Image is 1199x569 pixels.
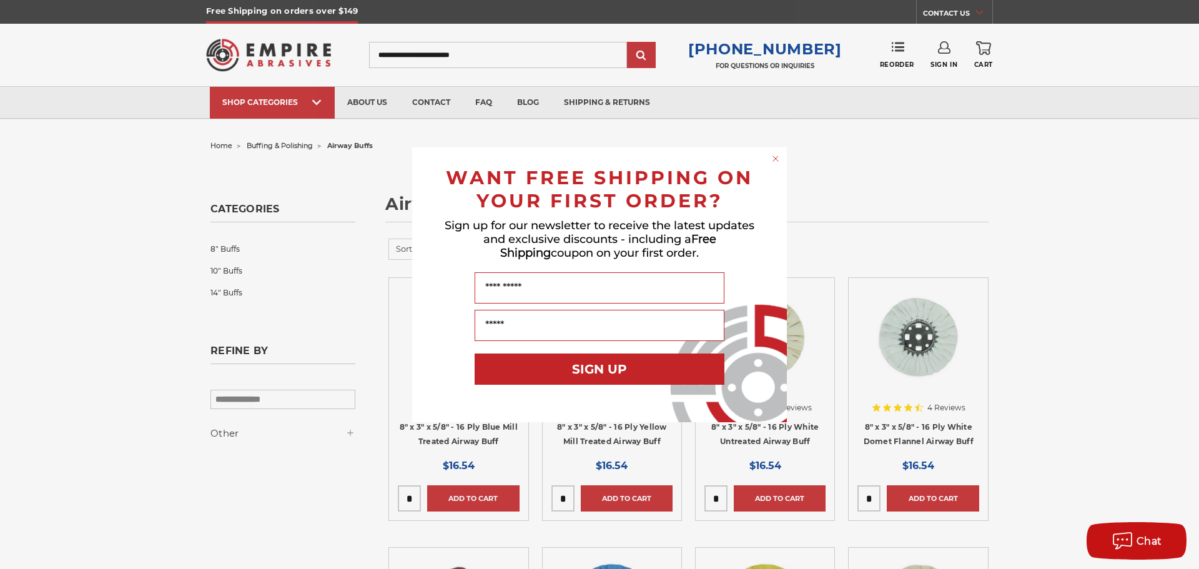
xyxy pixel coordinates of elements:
span: Free Shipping [500,232,716,260]
button: Close dialog [769,152,782,165]
span: Chat [1137,535,1162,547]
button: SIGN UP [475,354,724,385]
button: Chat [1087,522,1187,560]
span: Sign up for our newsletter to receive the latest updates and exclusive discounts - including a co... [445,219,754,260]
span: WANT FREE SHIPPING ON YOUR FIRST ORDER? [446,166,753,212]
